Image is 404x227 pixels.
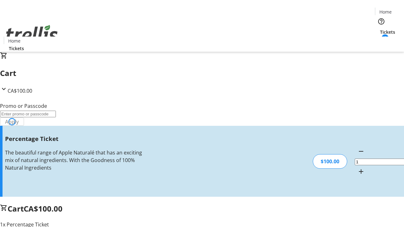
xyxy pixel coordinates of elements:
[375,15,388,28] button: Help
[4,18,60,49] img: Orient E2E Organization MorWpmMO7W's Logo
[5,149,143,172] div: The beautiful range of Apple Naturalé that has an exciting mix of natural ingredients. With the G...
[24,203,62,214] span: CA$100.00
[375,29,400,35] a: Tickets
[4,38,24,44] a: Home
[355,165,367,178] button: Increment by one
[8,87,32,94] span: CA$100.00
[380,29,395,35] span: Tickets
[5,134,143,143] h3: Percentage Ticket
[355,145,367,158] button: Decrement by one
[4,45,29,52] a: Tickets
[375,35,388,48] button: Cart
[375,9,395,15] a: Home
[379,9,392,15] span: Home
[9,45,24,52] span: Tickets
[8,38,21,44] span: Home
[313,154,347,169] div: $100.00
